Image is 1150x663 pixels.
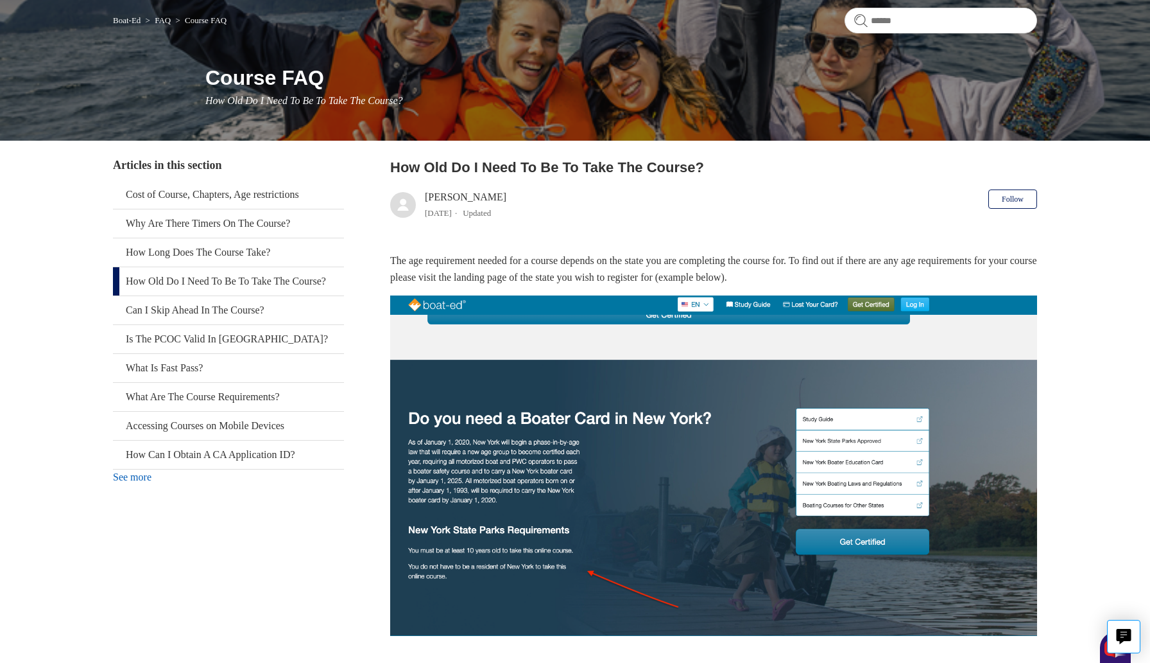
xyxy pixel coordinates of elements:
[173,15,227,25] li: Course FAQ
[390,157,1037,178] h2: How Old Do I Need To Be To Take The Course?
[143,15,173,25] li: FAQ
[113,15,143,25] li: Boat-Ed
[988,190,1037,209] button: Follow Article
[205,95,403,106] span: How Old Do I Need To Be To Take The Course?
[113,472,151,482] a: See more
[845,8,1037,33] input: Search
[113,354,344,382] a: What Is Fast Pass?
[113,296,344,324] a: Can I Skip Ahead In The Course?
[113,383,344,411] a: What Are The Course Requirements?
[1107,620,1140,653] button: Live chat
[113,15,141,25] a: Boat-Ed
[185,15,227,25] a: Course FAQ
[113,159,221,172] span: Articles in this section
[463,208,491,218] li: Updated
[113,441,344,469] a: How Can I Obtain A CA Application ID?
[425,208,452,218] time: 05/14/2024, 15:09
[205,62,1037,93] h1: Course FAQ
[155,15,171,25] a: FAQ
[113,412,344,440] a: Accessing Courses on Mobile Devices
[113,238,344,267] a: How Long Does The Course Take?
[113,267,344,296] a: How Old Do I Need To Be To Take The Course?
[390,296,1037,636] img: Screenshot 2024-05-14 at 2.08.11 PM.png
[113,181,344,209] a: Cost of Course, Chapters, Age restrictions
[113,325,344,353] a: Is The PCOC Valid In [GEOGRAPHIC_DATA]?
[390,252,1037,285] p: The age requirement needed for a course depends on the state you are completing the course for. T...
[113,209,344,238] a: Why Are There Timers On The Course?
[425,190,506,220] div: [PERSON_NAME]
